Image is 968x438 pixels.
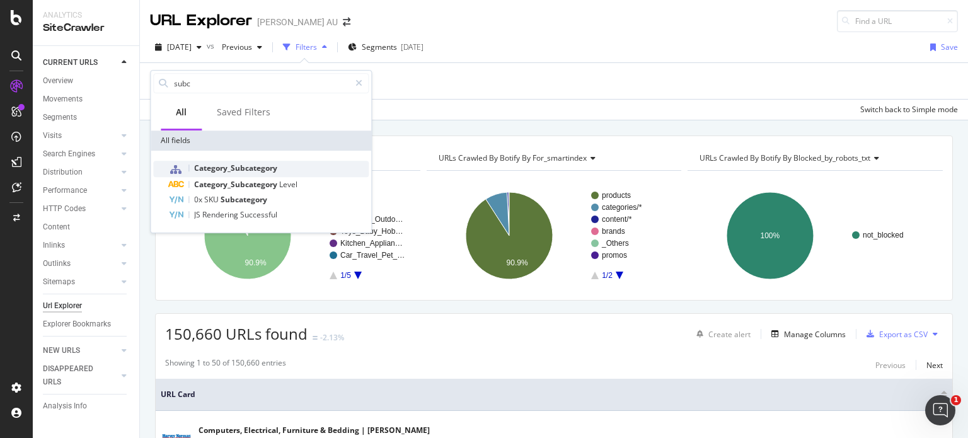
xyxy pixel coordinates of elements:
[761,231,780,240] text: 100%
[708,329,751,340] div: Create alert
[245,258,267,267] text: 90.9%
[439,153,587,163] span: URLs Crawled By Botify By for_smartindex
[43,362,107,389] div: DISAPPEARED URLS
[199,425,430,436] div: Computers, Electrical, Furniture & Bedding | [PERSON_NAME]
[43,299,82,313] div: Url Explorer
[167,42,192,52] span: 2025 Sep. 28th
[165,357,286,372] div: Showing 1 to 50 of 150,660 entries
[217,42,252,52] span: Previous
[240,209,277,220] span: Successful
[194,179,279,190] span: Category_Subcategory
[43,74,73,88] div: Overview
[926,357,943,372] button: Next
[697,148,931,168] h4: URLs Crawled By Botify By blocked_by_robots_txt
[863,231,904,239] text: not_blocked
[257,16,338,28] div: [PERSON_NAME] AU
[43,318,111,331] div: Explorer Bookmarks
[602,191,631,200] text: products
[43,239,65,252] div: Inlinks
[601,239,629,248] text: _Others
[602,271,613,280] text: 1/2
[784,329,846,340] div: Manage Columns
[161,389,938,400] span: URL Card
[43,21,129,35] div: SiteCrawler
[43,400,130,413] a: Analysis Info
[343,37,429,57] button: Segments[DATE]
[340,251,405,260] text: Car_Travel_Pet_…
[278,37,332,57] button: Filters
[43,400,87,413] div: Analysis Info
[43,239,118,252] a: Inlinks
[43,56,98,69] div: CURRENT URLS
[340,239,403,248] text: Kitchen_Applian…
[688,181,940,291] svg: A chart.
[165,323,308,344] span: 150,660 URLs found
[875,360,906,371] div: Previous
[43,129,118,142] a: Visits
[951,395,961,405] span: 1
[296,42,317,52] div: Filters
[855,100,958,120] button: Switch back to Simple mode
[340,227,403,236] text: Toys_Baby_Hob…
[43,257,71,270] div: Outlinks
[506,258,527,267] text: 90.9%
[43,184,118,197] a: Performance
[43,202,86,216] div: HTTP Codes
[875,357,906,372] button: Previous
[343,18,350,26] div: arrow-right-arrow-left
[43,221,70,234] div: Content
[925,37,958,57] button: Save
[204,194,221,205] span: SKU
[766,326,846,342] button: Manage Columns
[43,10,129,21] div: Analytics
[43,111,77,124] div: Segments
[43,221,130,234] a: Content
[602,215,632,224] text: content/*
[176,106,187,118] div: All
[221,194,267,205] span: Subcategory
[43,362,118,389] a: DISAPPEARED URLS
[427,181,679,291] svg: A chart.
[602,227,625,236] text: brands
[43,184,87,197] div: Performance
[401,42,423,52] div: [DATE]
[43,275,75,289] div: Sitemaps
[362,42,397,52] span: Segments
[436,148,671,168] h4: URLs Crawled By Botify By for_smartindex
[279,179,297,190] span: Level
[217,106,270,118] div: Saved Filters
[150,10,252,32] div: URL Explorer
[602,203,642,212] text: categories/*
[43,56,118,69] a: CURRENT URLS
[941,42,958,52] div: Save
[691,324,751,344] button: Create alert
[194,194,204,205] span: 0x
[217,37,267,57] button: Previous
[202,209,240,220] span: Rendering
[925,395,955,425] iframe: Intercom live chat
[151,130,371,151] div: All fields
[43,147,95,161] div: Search Engines
[860,104,958,115] div: Switch back to Simple mode
[194,163,277,173] span: Category_Subcategory
[340,271,351,280] text: 1/5
[837,10,958,32] input: Find a URL
[150,37,207,57] button: [DATE]
[43,257,118,270] a: Outlinks
[861,324,928,344] button: Export as CSV
[43,318,130,331] a: Explorer Bookmarks
[43,93,83,106] div: Movements
[43,344,118,357] a: NEW URLS
[313,336,318,340] img: Equal
[43,111,130,124] a: Segments
[165,181,417,291] svg: A chart.
[700,153,870,163] span: URLs Crawled By Botify By blocked_by_robots_txt
[43,93,130,106] a: Movements
[194,209,202,220] span: JS
[43,147,118,161] a: Search Engines
[43,166,118,179] a: Distribution
[43,299,130,313] a: Url Explorer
